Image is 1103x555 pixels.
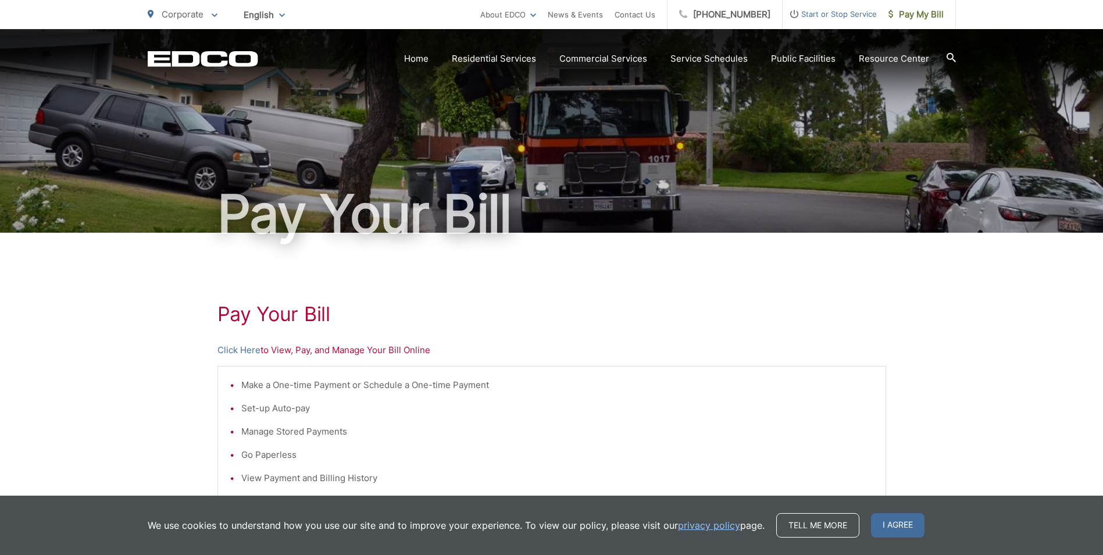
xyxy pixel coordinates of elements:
[217,303,886,326] h1: Pay Your Bill
[217,343,260,357] a: Click Here
[615,8,655,22] a: Contact Us
[871,513,924,538] span: I agree
[241,448,874,462] li: Go Paperless
[452,52,536,66] a: Residential Services
[241,401,874,415] li: Set-up Auto-pay
[241,378,874,392] li: Make a One-time Payment or Schedule a One-time Payment
[148,518,765,532] p: We use cookies to understand how you use our site and to improve your experience. To view our pol...
[859,52,929,66] a: Resource Center
[776,513,859,538] a: Tell me more
[235,5,294,25] span: English
[670,52,748,66] a: Service Schedules
[241,471,874,485] li: View Payment and Billing History
[404,52,429,66] a: Home
[480,8,536,22] a: About EDCO
[217,343,886,357] p: to View, Pay, and Manage Your Bill Online
[888,8,944,22] span: Pay My Bill
[241,425,874,439] li: Manage Stored Payments
[148,185,956,243] h1: Pay Your Bill
[771,52,836,66] a: Public Facilities
[548,8,603,22] a: News & Events
[559,52,647,66] a: Commercial Services
[162,9,204,20] span: Corporate
[148,51,258,67] a: EDCD logo. Return to the homepage.
[678,518,740,532] a: privacy policy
